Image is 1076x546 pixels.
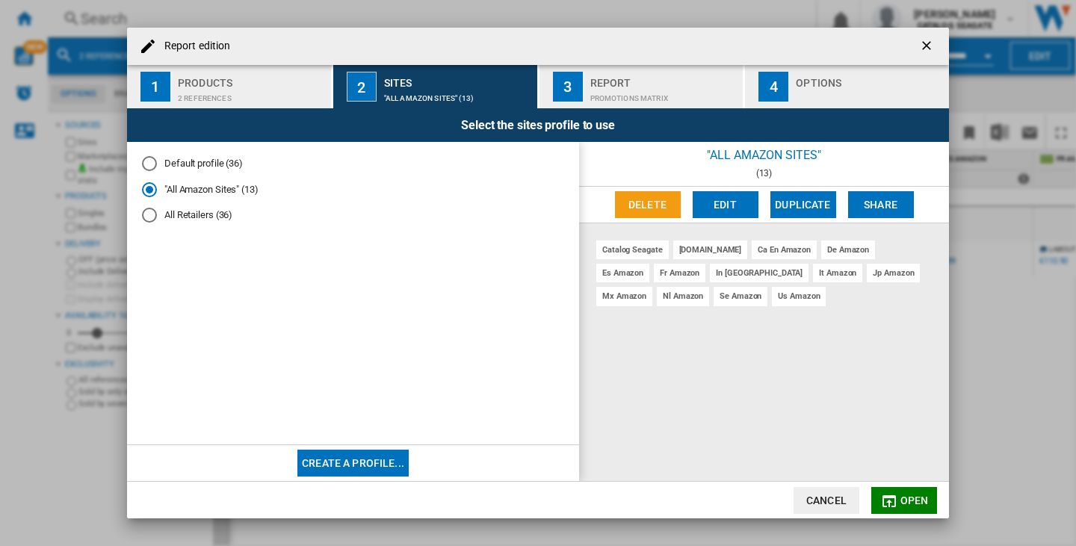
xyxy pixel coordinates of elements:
span: Open [900,494,929,506]
div: se amazon [714,287,767,305]
button: Duplicate [770,191,836,218]
md-radio-button: "All Amazon Sites" (13) [142,182,564,196]
div: "All Amazon Sites" (13) [384,87,531,102]
div: 4 [758,72,788,102]
button: Share [848,191,914,218]
div: PROMOTIONS Matrix [590,87,738,102]
ng-md-icon: getI18NText('BUTTONS.CLOSE_DIALOG') [919,38,937,56]
div: (13) [579,168,949,179]
button: 2 Sites "All Amazon Sites" (13) [333,65,539,108]
div: es amazon [596,264,649,282]
div: in [GEOGRAPHIC_DATA] [710,264,808,282]
button: 1 Products 2 references [127,65,333,108]
div: Products [178,71,325,87]
md-radio-button: Default profile (36) [142,157,564,171]
button: 3 Report PROMOTIONS Matrix [539,65,745,108]
div: 1 [140,72,170,102]
button: Open [871,487,937,514]
div: de amazon [821,241,875,259]
div: ca en amazon [752,241,817,259]
div: 2 references [178,87,325,102]
button: getI18NText('BUTTONS.CLOSE_DIALOG') [913,31,943,61]
button: Edit [693,191,758,218]
div: nl amazon [657,287,709,305]
h4: Report edition [157,39,230,54]
div: "All Amazon Sites" [579,142,949,168]
div: Sites [384,71,531,87]
div: Report [590,71,738,87]
button: Delete [615,191,681,218]
div: 2 [347,72,377,102]
div: us amazon [772,287,826,305]
md-dialog: Report edition ... [127,28,949,519]
div: mx amazon [596,287,652,305]
div: fr amazon [654,264,705,282]
div: it amazon [813,264,862,282]
md-radio-button: All Retailers (36) [142,208,564,223]
div: jp amazon [867,264,920,282]
div: catalog seagate [596,241,669,259]
div: Select the sites profile to use [127,108,949,142]
div: [DOMAIN_NAME] [673,241,748,259]
div: 3 [553,72,583,102]
button: Cancel [794,487,859,514]
button: Create a profile... [297,450,409,477]
button: 4 Options [745,65,949,108]
div: Options [796,71,943,87]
